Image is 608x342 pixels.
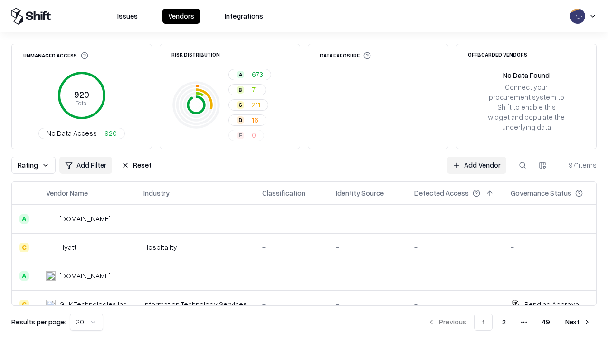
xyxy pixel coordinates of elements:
div: - [336,242,399,252]
a: Add Vendor [447,157,506,174]
div: Unmanaged Access [23,52,88,59]
img: GHK Technologies Inc. [46,300,56,309]
div: - [414,271,495,281]
button: No Data Access920 [38,128,125,139]
div: - [336,271,399,281]
span: 673 [252,69,263,79]
div: D [237,116,244,124]
div: B [237,86,244,94]
div: GHK Technologies Inc. [59,299,128,309]
nav: pagination [422,313,597,331]
div: - [511,271,598,281]
button: 49 [534,313,558,331]
div: Hospitality [143,242,247,252]
button: D16 [228,114,266,126]
div: Connect your procurement system to Shift to enable this widget and populate the underlying data [487,82,566,133]
button: Integrations [219,9,269,24]
button: A673 [228,69,271,80]
img: intrado.com [46,214,56,224]
div: C [19,243,29,252]
div: A [19,214,29,224]
button: 2 [494,313,513,331]
span: 71 [252,85,258,95]
div: - [143,271,247,281]
button: C211 [228,99,268,111]
div: - [143,214,247,224]
div: Governance Status [511,188,571,198]
div: Information Technology Services [143,299,247,309]
div: - [336,214,399,224]
button: Rating [11,157,56,174]
p: Results per page: [11,317,66,327]
div: C [19,300,29,309]
div: - [414,299,495,309]
div: - [262,242,321,252]
div: - [262,214,321,224]
span: No Data Access [47,128,97,138]
button: Add Filter [59,157,112,174]
div: Data Exposure [320,52,371,59]
div: A [237,71,244,78]
button: B71 [228,84,266,95]
div: Risk Distribution [171,52,220,57]
div: - [262,299,321,309]
tspan: Total [76,99,88,107]
div: C [237,101,244,109]
div: - [414,242,495,252]
div: [DOMAIN_NAME] [59,214,111,224]
div: Vendor Name [46,188,88,198]
div: Pending Approval [524,299,580,309]
tspan: 920 [74,89,89,100]
button: Vendors [162,9,200,24]
div: 971 items [559,160,597,170]
div: [DOMAIN_NAME] [59,271,111,281]
span: Rating [18,160,38,170]
button: 1 [474,313,493,331]
button: Next [560,313,597,331]
div: Offboarded Vendors [468,52,527,57]
div: Classification [262,188,305,198]
div: Industry [143,188,170,198]
div: - [414,214,495,224]
div: - [262,271,321,281]
span: 16 [252,115,258,125]
img: Hyatt [46,243,56,252]
div: Identity Source [336,188,384,198]
div: A [19,271,29,281]
div: Detected Access [414,188,469,198]
div: - [511,214,598,224]
span: 211 [252,100,260,110]
div: - [511,242,598,252]
button: Issues [112,9,143,24]
img: primesec.co.il [46,271,56,281]
div: No Data Found [503,70,550,80]
div: - [336,299,399,309]
button: Reset [116,157,157,174]
span: 920 [104,128,117,138]
div: Hyatt [59,242,76,252]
